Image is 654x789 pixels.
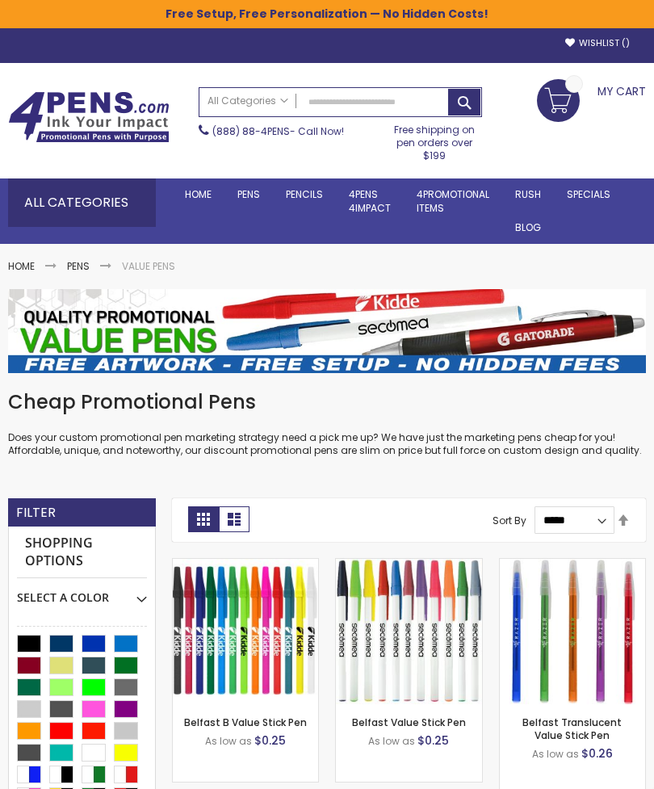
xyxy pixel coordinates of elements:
label: Sort By [493,513,526,527]
span: Rush [515,187,541,201]
a: Pens [67,259,90,273]
a: Pencils [273,178,336,211]
strong: Filter [16,504,56,522]
strong: Shopping Options [17,527,147,578]
img: Value Pens [8,289,646,373]
span: $0.26 [581,745,613,762]
a: (888) 88-4PENS [212,124,290,138]
span: Pencils [286,187,323,201]
span: 4PROMOTIONAL ITEMS [417,187,489,214]
a: Belfast Translucent Value Stick Pen [522,716,622,742]
a: All Categories [199,88,296,115]
div: Select A Color [17,578,147,606]
span: All Categories [208,94,288,107]
img: Belfast B Value Stick Pen [173,559,319,705]
a: 4PROMOTIONALITEMS [404,178,502,224]
a: 4Pens4impact [336,178,404,224]
span: Specials [567,187,610,201]
a: Pens [224,178,273,211]
div: Free shipping on pen orders over $199 [386,117,482,163]
a: Belfast B Value Stick Pen [184,716,307,729]
div: Does your custom promotional pen marketing strategy need a pick me up? We have just the marketing... [8,389,646,458]
span: Blog [515,220,541,234]
h1: Cheap Promotional Pens [8,389,646,415]
span: - Call Now! [212,124,344,138]
span: Home [185,187,212,201]
img: Belfast Translucent Value Stick Pen [500,559,646,705]
img: 4Pens Custom Pens and Promotional Products [8,91,170,143]
a: Rush [502,178,554,211]
span: 4Pens 4impact [349,187,391,214]
a: Specials [554,178,623,211]
span: As low as [368,734,415,748]
span: $0.25 [417,732,449,749]
strong: Grid [188,506,219,532]
a: Belfast Translucent Value Stick Pen [500,558,646,572]
a: Belfast B Value Stick Pen [173,558,319,572]
div: All Categories [8,178,156,227]
a: Belfast Value Stick Pen [352,716,466,729]
img: Belfast Value Stick Pen [336,559,482,705]
span: $0.25 [254,732,286,749]
a: Home [172,178,224,211]
span: As low as [205,734,252,748]
span: As low as [532,747,579,761]
a: Wishlist [565,37,630,49]
a: Home [8,259,35,273]
a: Belfast Value Stick Pen [336,558,482,572]
a: Blog [502,212,554,244]
strong: Value Pens [122,259,175,273]
span: Pens [237,187,260,201]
